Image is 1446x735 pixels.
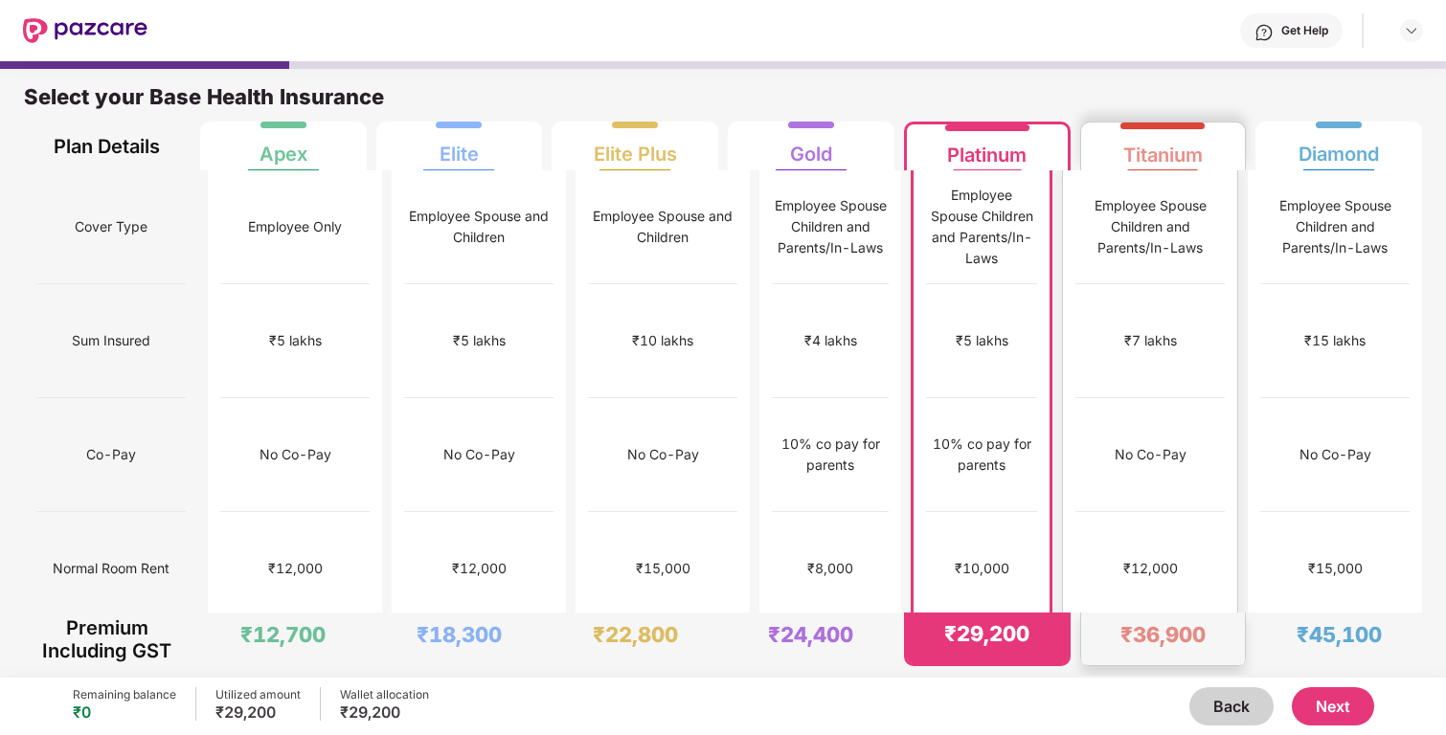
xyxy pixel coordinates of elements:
span: Normal Room Rent [53,550,169,587]
div: ₹22,800 [593,621,678,648]
div: Employee Spouse Children and Parents/In-Laws [1075,195,1225,258]
div: Get Help [1281,23,1328,38]
div: Utilized amount [215,687,301,702]
img: New Pazcare Logo [23,18,147,43]
div: Employee Spouse Children and Parents/In-Laws [1260,195,1410,258]
div: Employee Only [248,216,342,237]
div: ₹29,200 [340,702,429,722]
div: ₹4 lakhs [804,330,857,351]
div: Premium Including GST [36,612,178,666]
button: Next [1292,687,1374,725]
div: ₹29,200 [944,620,1029,647]
div: No Co-Pay [260,444,331,465]
img: svg+xml;base64,PHN2ZyBpZD0iSGVscC0zMngzMiIgeG1sbnM9Imh0dHA6Ly93d3cudzMub3JnLzIwMDAvc3ZnIiB3aWR0aD... [1254,23,1274,42]
div: Employee Spouse Children and Parents/In-Laws [926,185,1037,269]
div: ₹12,700 [240,621,326,648]
div: Employee Spouse and Children [588,206,737,248]
div: Gold [790,127,832,166]
div: 10% co pay for parents [772,434,889,476]
div: ₹36,900 [1120,621,1206,648]
div: ₹12,000 [452,558,507,579]
div: ₹8,000 [807,558,853,579]
div: Select your Base Health Insurance [24,83,1422,122]
span: Co-Pay [86,436,136,473]
div: ₹5 lakhs [453,330,506,351]
div: No Co-Pay [1299,444,1371,465]
div: Elite Plus [594,127,677,166]
span: Cover Type [75,209,147,245]
div: Diamond [1299,127,1379,166]
div: ₹5 lakhs [956,330,1008,351]
div: Remaining balance [73,687,176,702]
button: Back [1189,687,1274,725]
div: Platinum [947,128,1027,167]
div: Apex [260,127,307,166]
div: ₹12,000 [1123,558,1178,579]
div: No Co-Pay [627,444,699,465]
div: Elite [440,127,479,166]
div: ₹5 lakhs [269,330,322,351]
div: Wallet allocation [340,687,429,702]
div: Employee Spouse and Children [404,206,554,248]
div: Titanium [1123,128,1203,167]
div: ₹45,100 [1297,621,1382,648]
div: 10% co pay for parents [926,434,1037,476]
div: ₹12,000 [268,558,323,579]
div: ₹7 lakhs [1124,330,1177,351]
div: ₹15,000 [636,558,690,579]
div: ₹24,400 [768,621,853,648]
div: No Co-Pay [443,444,515,465]
div: ₹18,300 [417,621,502,648]
div: ₹15 lakhs [1304,330,1366,351]
div: ₹10,000 [955,558,1009,579]
div: ₹0 [73,702,176,722]
div: ₹15,000 [1308,558,1363,579]
div: ₹29,200 [215,702,301,722]
span: Sum Insured [72,323,150,359]
div: Employee Spouse Children and Parents/In-Laws [772,195,889,258]
div: ₹10 lakhs [632,330,693,351]
div: Plan Details [36,122,178,170]
div: No Co-Pay [1115,444,1186,465]
img: svg+xml;base64,PHN2ZyBpZD0iRHJvcGRvd24tMzJ4MzIiIHhtbG5zPSJodHRwOi8vd3d3LnczLm9yZy8yMDAwL3N2ZyIgd2... [1404,23,1419,38]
